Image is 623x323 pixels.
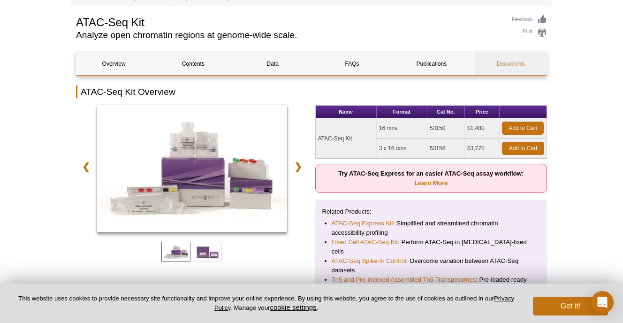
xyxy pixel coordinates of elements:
[270,303,316,311] button: cookie settings
[332,256,531,275] li: : Overcome variation between ATAC-Seq datasets
[76,85,547,98] h2: ATAC-Seq Kit Overview
[97,105,287,235] a: ATAC-Seq Kit
[465,138,500,159] td: $3,770
[332,238,398,247] a: Fixed Cell ATAC-Seq Kit
[236,53,310,75] a: Data
[332,256,406,266] a: ATAC-Seq Spike-In Control
[394,53,469,75] a: Publications
[474,53,548,75] a: Documents
[332,238,531,256] li: : Perform ATAC-Seq in [MEDICAL_DATA]-fixed cells
[76,31,502,39] h2: Analyze open chromatin regions at genome-wide scale.
[512,15,547,25] a: Feedback
[377,118,427,138] td: 16 rxns
[465,118,500,138] td: $1,480
[97,105,287,232] img: ATAC-Seq Kit
[512,27,547,38] a: Print
[15,294,517,312] p: This website uses cookies to provide necessary site functionality and improve your online experie...
[332,219,531,238] li: : Simplified and streamlined chromatin accessibility profiling
[156,53,230,75] a: Contents
[332,275,531,303] li: : Pre-loaded ready-to-use transposomes for up to 96 ATAC-Seq reactions and recombinant Tn5 transp...
[427,138,465,159] td: 53156
[316,106,377,118] th: Name
[427,106,465,118] th: Cat No.
[338,170,524,186] strong: Try ATAC-Seq Express for an easier ATAC-Seq assay workflow:
[591,291,614,314] div: Open Intercom Messenger
[427,118,465,138] td: 53150
[76,15,502,29] h1: ATAC-Seq Kit
[465,106,500,118] th: Price
[76,53,151,75] a: Overview
[377,138,427,159] td: 3 x 16 rxns
[332,219,393,228] a: ATAC-Seq Express Kit
[316,118,377,159] td: ATAC-Seq Kit
[502,122,544,135] a: Add to Cart
[315,53,389,75] a: FAQs
[214,295,514,311] a: Privacy Policy
[332,275,476,285] a: Tn5 and Pre-indexed Assembled Tn5 Transposomes
[377,106,427,118] th: Format
[76,156,96,177] a: ❮
[322,207,540,216] p: Related Products:
[288,156,308,177] a: ❯
[414,179,448,186] a: Learn More
[533,297,608,315] button: Got it!
[502,142,544,155] a: Add to Cart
